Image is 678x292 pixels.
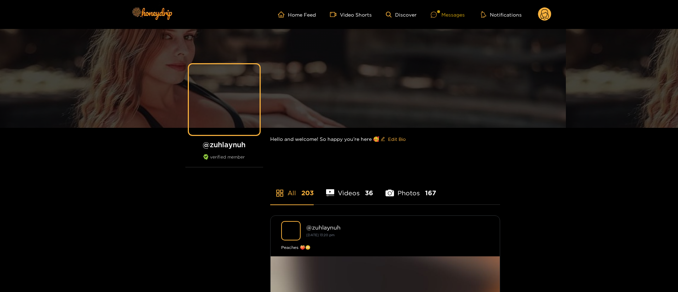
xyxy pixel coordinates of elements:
[388,136,406,143] span: Edit Bio
[185,154,263,167] div: verified member
[386,12,417,18] a: Discover
[281,221,301,240] img: zuhlaynuh
[365,189,373,197] span: 36
[479,11,524,18] button: Notifications
[431,11,465,19] div: Messages
[278,11,288,18] span: home
[270,173,314,204] li: All
[276,189,284,197] span: appstore
[185,140,263,149] h1: @ zuhlaynuh
[306,224,489,231] div: @ zuhlaynuh
[425,189,436,197] span: 167
[381,137,385,142] span: edit
[330,11,372,18] a: Video Shorts
[301,189,314,197] span: 203
[330,11,340,18] span: video-camera
[386,173,436,204] li: Photos
[326,173,373,204] li: Videos
[281,244,489,251] div: Peaches 🍑😳
[270,128,500,150] div: Hello and welcome! So happy you’re here 🥰
[379,133,407,145] button: editEdit Bio
[278,11,316,18] a: Home Feed
[306,233,335,237] small: [DATE] 13:20 pm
